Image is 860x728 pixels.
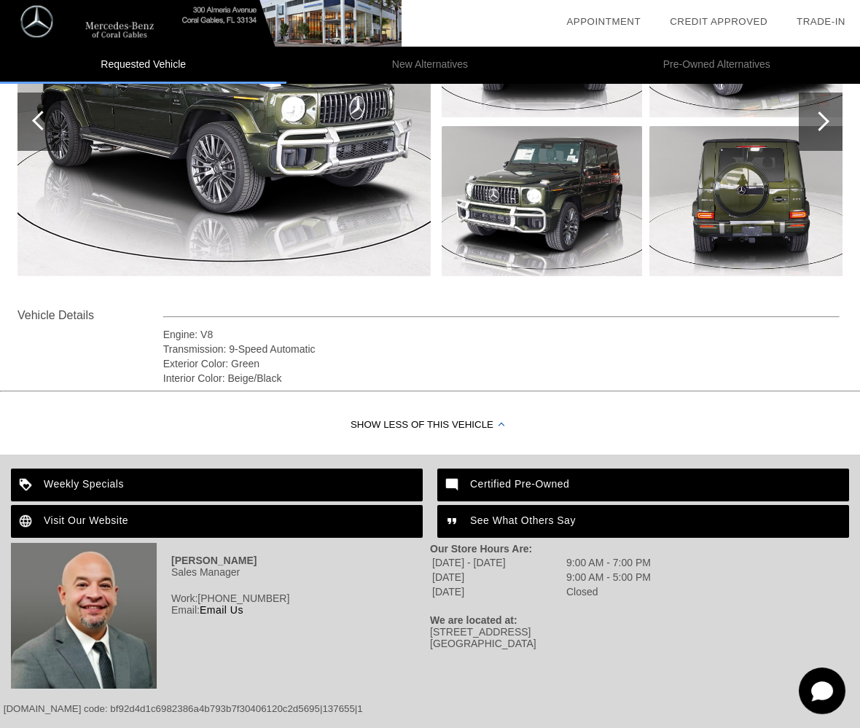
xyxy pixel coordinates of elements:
td: [DATE] - [DATE] [431,556,564,569]
a: Certified Pre-Owned [437,469,849,501]
img: ic_loyalty_white_24dp_2x.png [11,469,44,501]
a: See What Others Say [437,505,849,538]
div: Email: [11,604,430,616]
strong: We are located at: [430,614,517,626]
a: Trade-In [797,16,845,27]
div: [STREET_ADDRESS] [GEOGRAPHIC_DATA] [430,626,849,649]
div: Transmission: 9-Speed Automatic [163,342,840,356]
td: [DATE] [431,571,564,584]
button: Toggle Chat Window [799,668,845,714]
strong: [PERSON_NAME] [171,555,257,566]
a: Weekly Specials [11,469,423,501]
a: Appointment [566,16,641,27]
svg: Start Chat [799,668,845,714]
div: Interior Color: Beige/Black [163,371,840,385]
strong: Our Store Hours Are: [430,543,532,555]
td: 9:00 AM - 5:00 PM [566,571,652,584]
td: Closed [566,585,652,598]
div: Engine: V8 [163,327,840,342]
img: image.aspx [442,126,642,276]
img: ic_language_white_24dp_2x.png [11,505,44,538]
span: [PHONE_NUMBER] [198,592,289,604]
img: image.aspx [649,126,850,276]
a: Credit Approved [670,16,767,27]
a: Visit Our Website [11,505,423,538]
img: ic_mode_comment_white_24dp_2x.png [437,469,470,501]
li: New Alternatives [286,47,573,84]
li: Pre-Owned Alternatives [574,47,860,84]
div: Exterior Color: Green [163,356,840,371]
div: Vehicle Details [17,307,163,324]
td: [DATE] [431,585,564,598]
div: Work: [11,592,430,604]
div: Sales Manager [11,566,430,578]
img: ic_format_quote_white_24dp_2x.png [437,505,470,538]
a: Email Us [200,604,243,616]
td: 9:00 AM - 7:00 PM [566,556,652,569]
